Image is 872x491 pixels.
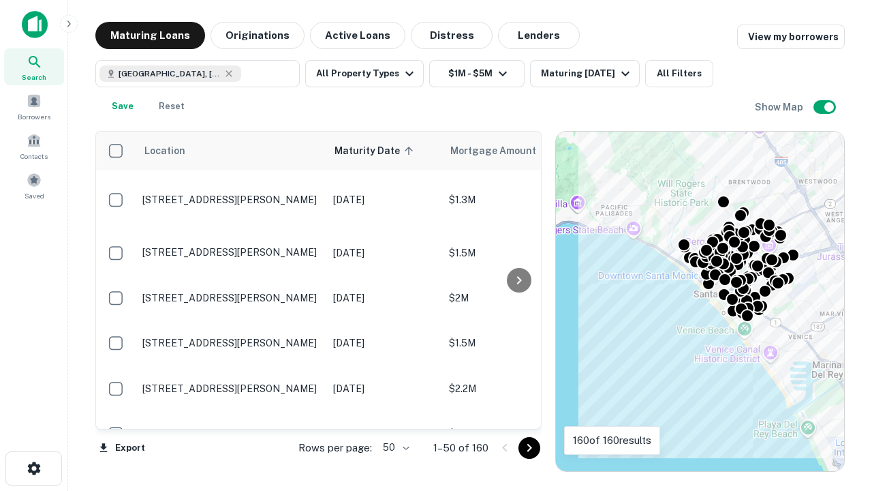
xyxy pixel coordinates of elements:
div: Maturing [DATE] [541,65,634,82]
button: $1M - $5M [429,60,525,87]
a: Contacts [4,128,64,164]
p: $1.5M [449,245,585,261]
button: Distress [411,22,493,49]
p: [STREET_ADDRESS][PERSON_NAME] [142,337,320,349]
th: Maturity Date [326,132,442,170]
p: $1.3M [449,192,585,207]
p: $2.2M [449,381,585,396]
p: $1.5M [449,336,585,351]
p: [STREET_ADDRESS][PERSON_NAME] [142,428,320,440]
button: Go to next page [518,437,540,459]
div: 0 0 [556,132,844,471]
span: Saved [25,190,44,201]
p: [STREET_ADDRESS][PERSON_NAME] [142,246,320,258]
button: Export [95,438,149,458]
button: Originations [211,22,305,49]
a: Saved [4,167,64,204]
p: [DATE] [333,192,435,207]
p: Rows per page: [298,440,372,456]
button: Maturing [DATE] [530,60,640,87]
p: [DATE] [333,381,435,396]
p: [DATE] [333,426,435,441]
span: Mortgage Amount [450,143,554,159]
p: [STREET_ADDRESS][PERSON_NAME] [142,194,320,206]
img: capitalize-icon.png [22,11,48,38]
span: Location [144,143,185,159]
p: [DATE] [333,291,435,306]
th: Mortgage Amount [442,132,592,170]
button: Reset [150,93,193,120]
th: Location [136,132,326,170]
span: Borrowers [18,111,50,122]
p: [DATE] [333,245,435,261]
h6: Show Map [755,100,805,115]
span: [GEOGRAPHIC_DATA], [GEOGRAPHIC_DATA], [GEOGRAPHIC_DATA] [119,68,221,80]
a: Borrowers [4,88,64,125]
span: Contacts [20,151,48,162]
button: Active Loans [310,22,405,49]
a: Search [4,48,64,85]
p: 1–50 of 160 [433,440,488,456]
span: Maturity Date [334,143,418,159]
p: $1M [449,426,585,441]
button: All Property Types [305,60,424,87]
span: Search [22,72,46,83]
iframe: Chat Widget [804,382,872,447]
div: 50 [377,438,411,458]
button: Maturing Loans [95,22,205,49]
p: [STREET_ADDRESS][PERSON_NAME] [142,292,320,304]
button: Save your search to get updates of matches that match your search criteria. [101,93,144,120]
a: View my borrowers [737,25,845,49]
p: [STREET_ADDRESS][PERSON_NAME] [142,383,320,395]
p: $2M [449,291,585,306]
p: [DATE] [333,336,435,351]
button: All Filters [645,60,713,87]
button: Lenders [498,22,580,49]
p: 160 of 160 results [573,432,651,449]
